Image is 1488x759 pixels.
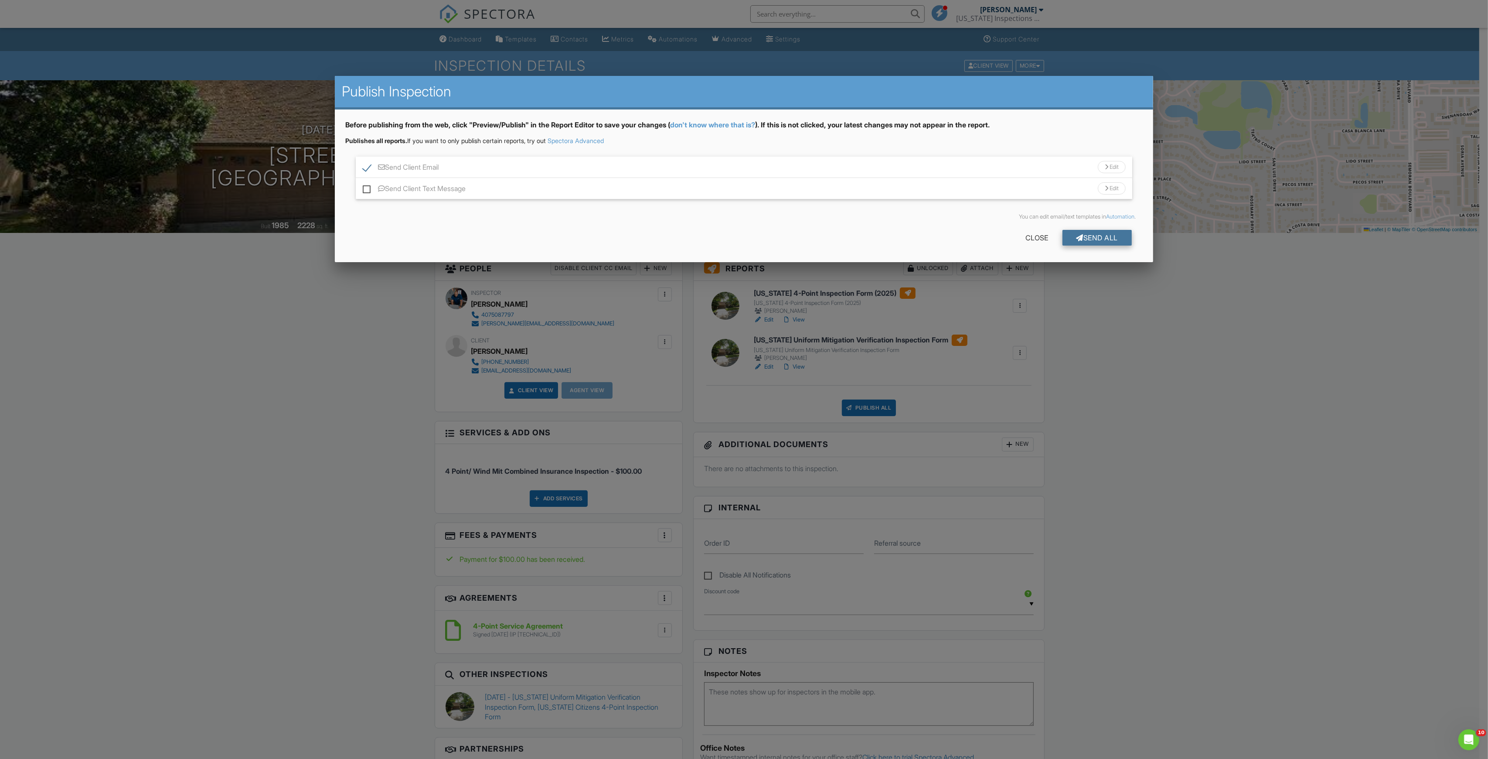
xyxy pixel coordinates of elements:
div: Send All [1062,230,1132,246]
iframe: Intercom live chat [1458,729,1479,750]
a: Spectora Advanced [548,137,604,144]
div: You can edit email/text templates in . [352,213,1136,220]
label: Send Client Text Message [363,185,466,195]
div: Edit [1098,182,1126,195]
span: If you want to only publish certain reports, try out [345,137,546,144]
strong: Publishes all reports. [345,137,407,144]
div: Close [1012,230,1062,246]
div: Edit [1098,161,1126,173]
label: Send Client Email [363,163,439,174]
span: 10 [1476,729,1486,736]
a: don't know where that is? [670,120,755,129]
a: Automation [1106,213,1134,220]
h2: Publish Inspection [342,83,1146,100]
div: Before publishing from the web, click "Preview/Publish" in the Report Editor to save your changes... [345,120,1143,137]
